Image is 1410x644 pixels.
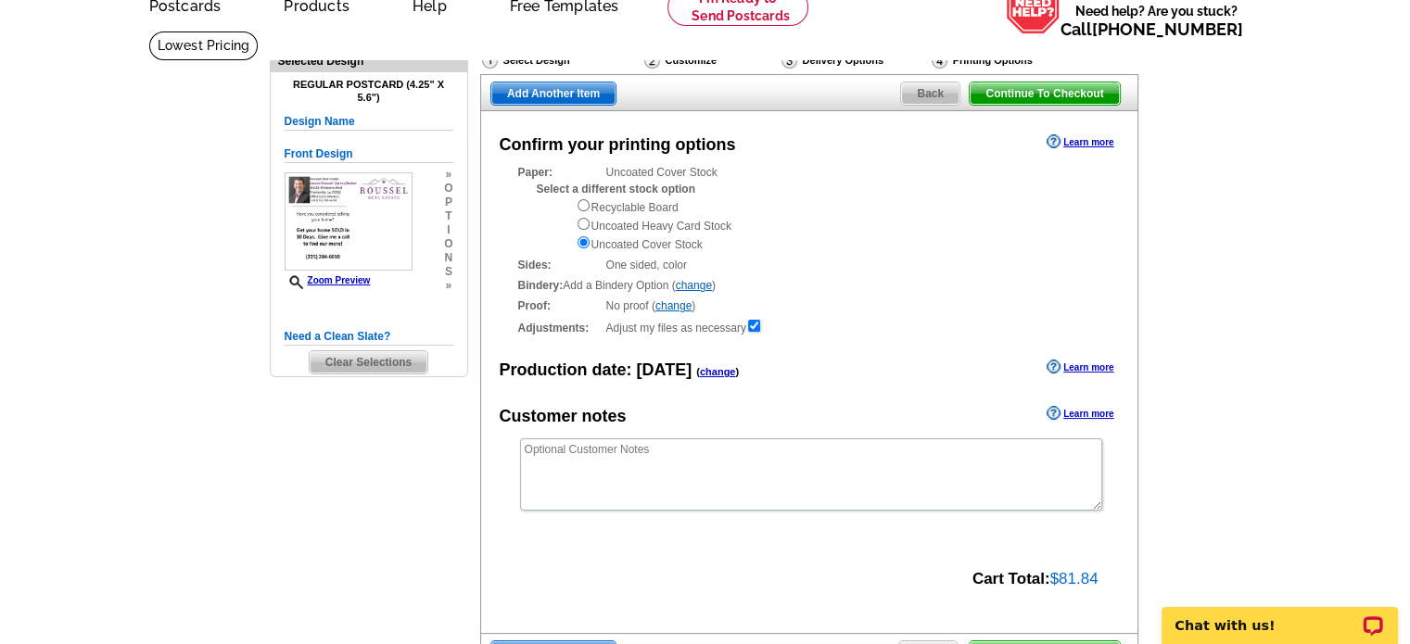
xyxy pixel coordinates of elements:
[637,360,692,379] span: [DATE]
[285,328,453,346] h5: Need a Clean Slate?
[676,279,712,292] a: change
[655,299,692,312] a: change
[1047,134,1113,149] a: Learn more
[444,196,452,209] span: p
[285,79,453,103] h4: Regular Postcard (4.25" x 5.6")
[444,251,452,265] span: n
[285,113,453,131] h5: Design Name
[444,209,452,223] span: t
[901,82,959,105] span: Back
[1061,2,1252,39] span: Need help? Are you stuck?
[930,51,1092,74] div: Printing Options
[518,164,601,181] strong: Paper:
[271,52,467,69] div: Selected Design
[518,257,601,273] strong: Sides:
[972,570,1050,587] strong: Cart Total:
[518,297,601,314] strong: Proof:
[1061,19,1243,39] span: Call
[490,82,616,106] a: Add Another Item
[518,279,564,292] strong: Bindery:
[518,320,601,336] strong: Adjustments:
[444,265,452,279] span: s
[444,279,452,293] span: »
[900,82,960,106] a: Back
[642,51,780,69] div: Customize
[780,51,930,74] div: Delivery Options
[700,366,736,377] a: change
[518,318,1100,336] div: Adjust my files as necessary
[500,404,627,429] div: Customer notes
[482,52,498,69] img: Select Design
[518,257,1100,273] div: One sided, color
[970,82,1119,105] span: Continue To Checkout
[1150,586,1410,644] iframe: LiveChat chat widget
[1092,19,1243,39] a: [PHONE_NUMBER]
[537,183,695,196] strong: Select a different stock option
[310,351,427,373] span: Clear Selections
[500,358,740,383] div: Production date:
[1050,570,1099,587] span: $81.84
[444,182,452,196] span: o
[644,52,660,69] img: Customize
[518,164,1100,253] div: Uncoated Cover Stock
[781,52,797,69] img: Delivery Options
[932,52,947,69] img: Printing Options & Summary
[285,172,413,271] img: small-thumb.jpg
[1047,406,1113,421] a: Learn more
[480,51,642,74] div: Select Design
[696,366,739,377] span: ( )
[518,297,1100,314] div: No proof ( )
[444,168,452,182] span: »
[500,133,736,158] div: Confirm your printing options
[444,237,452,251] span: o
[1047,360,1113,374] a: Learn more
[491,82,616,105] span: Add Another Item
[518,277,1100,294] div: Add a Bindery Option ( )
[285,145,453,163] h5: Front Design
[444,223,452,237] span: i
[576,197,1100,253] div: Recyclable Board Uncoated Heavy Card Stock Uncoated Cover Stock
[285,275,371,285] a: Zoom Preview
